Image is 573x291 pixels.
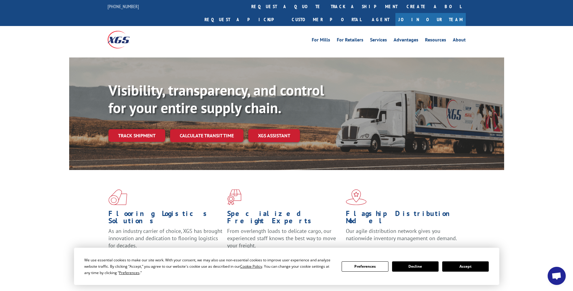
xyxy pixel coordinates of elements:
h1: Specialized Freight Experts [227,210,341,227]
p: From overlength loads to delicate cargo, our experienced staff knows the best way to move your fr... [227,227,341,254]
a: Customer Portal [287,13,366,26]
a: For Retailers [337,38,363,44]
button: Decline [392,261,439,272]
b: Visibility, transparency, and control for your entire supply chain. [108,81,324,117]
span: Cookie Policy [240,264,262,269]
a: Resources [425,38,446,44]
a: Request a pickup [200,13,287,26]
a: Learn More > [346,247,421,254]
a: For Mills [312,38,330,44]
a: Agent [366,13,395,26]
img: xgs-icon-total-supply-chain-intelligence-red [108,189,127,205]
a: XGS ASSISTANT [248,129,300,142]
a: Services [370,38,387,44]
button: Preferences [342,261,388,272]
a: Advantages [394,38,418,44]
span: Preferences [119,270,140,275]
h1: Flooring Logistics Solutions [108,210,223,227]
a: Track shipment [108,129,165,142]
img: xgs-icon-flagship-distribution-model-red [346,189,367,205]
button: Accept [442,261,489,272]
span: Our agile distribution network gives you nationwide inventory management on demand. [346,227,457,242]
a: Join Our Team [395,13,466,26]
a: About [453,38,466,44]
span: As an industry carrier of choice, XGS has brought innovation and dedication to flooring logistics... [108,227,222,249]
div: We use essential cookies to make our site work. With your consent, we may also use non-essential ... [84,257,334,276]
a: [PHONE_NUMBER] [108,3,139,9]
div: Cookie Consent Prompt [74,248,499,285]
a: Calculate transit time [170,129,243,142]
img: xgs-icon-focused-on-flooring-red [227,189,241,205]
div: Open chat [548,267,566,285]
h1: Flagship Distribution Model [346,210,460,227]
